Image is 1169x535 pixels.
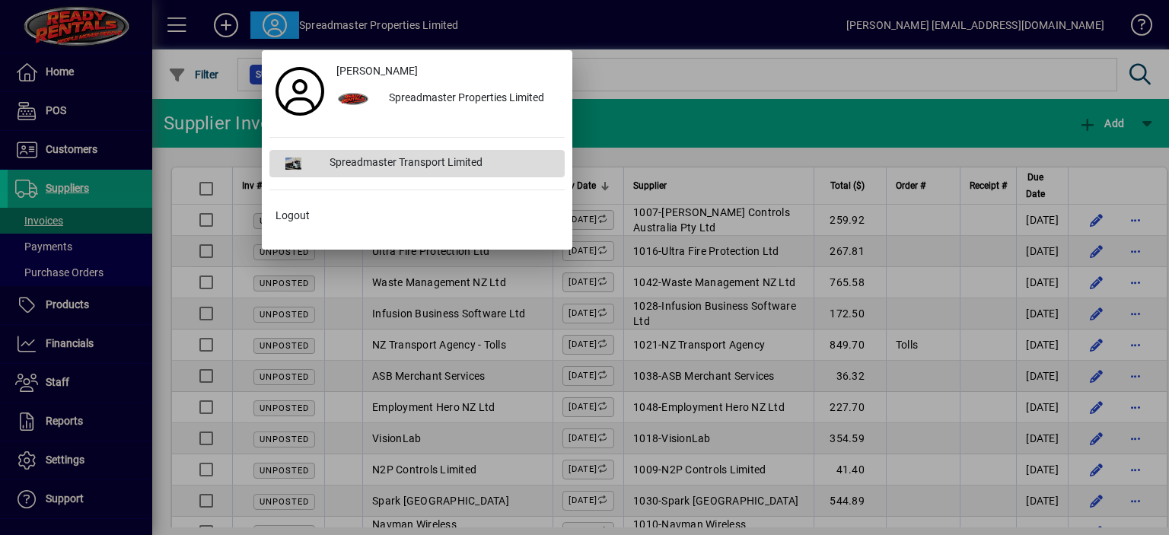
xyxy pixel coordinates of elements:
div: Spreadmaster Transport Limited [317,150,565,177]
span: Logout [276,208,310,224]
a: [PERSON_NAME] [330,58,565,85]
div: Spreadmaster Properties Limited [377,85,565,113]
button: Spreadmaster Transport Limited [269,150,565,177]
a: Profile [269,78,330,105]
button: Spreadmaster Properties Limited [330,85,565,113]
span: [PERSON_NAME] [336,63,418,79]
button: Logout [269,202,565,230]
